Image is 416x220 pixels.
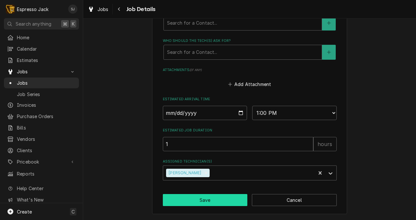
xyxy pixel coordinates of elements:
[322,45,336,60] button: Create New Contact
[72,20,75,27] span: K
[4,156,79,167] a: Go to Pricebook
[17,170,76,177] span: Reports
[17,147,76,154] span: Clients
[4,168,79,179] a: Reports
[163,128,337,133] label: Estimated Job Duration
[124,5,156,14] span: Job Details
[163,106,247,120] input: Date
[17,185,75,192] span: Help Center
[202,169,210,177] div: Remove Samantha Janssen
[163,38,337,59] div: Who should the tech(s) ask for?
[327,21,331,25] svg: Create New Contact
[68,5,77,14] div: SJ
[17,34,76,41] span: Home
[17,6,48,13] div: Espresso Jack
[16,20,51,27] span: Search anything
[6,5,15,14] div: Espresso Jack's Avatar
[163,194,337,206] div: Button Group Row
[163,67,337,89] div: Attachments
[17,45,76,52] span: Calendar
[17,158,66,165] span: Pricebook
[97,6,109,13] span: Jobs
[114,4,124,14] button: Navigate back
[4,134,79,144] a: Vendors
[327,50,331,55] svg: Create New Contact
[85,4,111,15] a: Jobs
[63,20,67,27] span: ⌘
[4,78,79,88] a: Jobs
[189,68,202,72] span: ( if any )
[163,159,337,164] label: Assigned Technician(s)
[17,79,76,86] span: Jobs
[163,159,337,180] div: Assigned Technician(s)
[71,208,75,215] span: C
[17,124,76,131] span: Bills
[163,67,337,73] label: Attachments
[166,169,202,177] div: [PERSON_NAME]
[4,145,79,156] a: Clients
[17,102,76,108] span: Invoices
[68,5,77,14] div: Samantha Janssen's Avatar
[17,113,76,120] span: Purchase Orders
[17,209,32,214] span: Create
[4,55,79,66] a: Estimates
[17,91,76,98] span: Job Series
[4,18,79,30] button: Search anything⌘K
[4,122,79,133] a: Bills
[17,57,76,64] span: Estimates
[322,16,336,31] button: Create New Contact
[4,66,79,77] a: Go to Jobs
[313,137,337,151] div: hours
[163,128,337,151] div: Estimated Job Duration
[163,97,337,102] label: Estimated Arrival Time
[4,194,79,205] a: Go to What's New
[17,68,66,75] span: Jobs
[4,89,79,100] a: Job Series
[163,194,337,206] div: Button Group
[4,100,79,110] a: Invoices
[163,9,337,30] div: Who called in this service?
[4,183,79,194] a: Go to Help Center
[163,38,337,43] label: Who should the tech(s) ask for?
[163,194,248,206] button: Save
[252,106,337,120] select: Time Select
[6,5,15,14] div: E
[4,111,79,122] a: Purchase Orders
[163,97,337,120] div: Estimated Arrival Time
[4,43,79,54] a: Calendar
[17,196,75,203] span: What's New
[4,32,79,43] a: Home
[227,80,272,89] button: Add Attachment
[252,194,337,206] button: Cancel
[17,136,76,142] span: Vendors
